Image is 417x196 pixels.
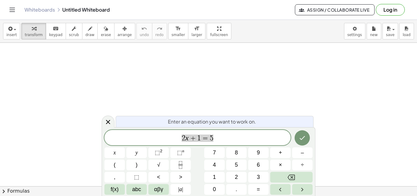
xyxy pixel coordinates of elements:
button: x [104,147,125,158]
button: 0 [204,184,225,195]
i: keyboard [53,25,59,32]
button: ) [126,160,147,170]
button: format_sizesmaller [168,23,188,39]
button: Right arrow [292,184,313,195]
button: Squared [148,147,169,158]
i: undo [141,25,147,32]
button: insert [3,23,20,39]
span: erase [101,33,111,37]
span: transform [25,33,43,37]
button: . [226,184,247,195]
button: 6 [248,160,269,170]
button: Alphabet [126,184,147,195]
span: draw [85,33,95,37]
a: Whiteboards [24,7,55,13]
button: scrub [66,23,82,39]
button: redoredo [152,23,167,39]
span: Assign / Collaborate Live [300,7,369,13]
span: 2 [182,135,185,142]
span: undo [140,33,149,37]
span: 6 [257,161,260,169]
button: 2 [226,172,247,183]
span: = [201,135,210,142]
span: redo [155,33,164,37]
button: Divide [292,160,313,170]
span: ⬚ [155,150,160,156]
button: Backspace [270,172,313,183]
button: arrange [114,23,135,39]
var: x [185,134,189,142]
i: format_size [175,25,181,32]
button: save [383,23,398,39]
span: 1 [197,135,201,142]
button: Placeholder [126,172,147,183]
span: insert [6,33,17,37]
span: > [179,173,182,181]
button: y [126,147,147,158]
button: Times [270,160,291,170]
button: Plus [270,147,291,158]
span: × [279,161,282,169]
span: 5 [210,135,213,142]
sup: n [182,149,184,153]
span: , [114,173,115,181]
span: 9 [257,149,260,157]
button: Absolute value [170,184,191,195]
span: abc [132,185,141,194]
button: Superscript [170,147,191,158]
span: | [178,186,179,192]
button: erase [97,23,114,39]
span: scrub [69,33,79,37]
button: Square root [148,160,169,170]
span: new [370,33,378,37]
button: fullscreen [207,23,231,39]
button: Equals [248,184,269,195]
span: 3 [257,173,260,181]
button: Toggle navigation [7,5,17,15]
span: save [386,33,394,37]
span: + [189,135,198,142]
span: f(x) [111,185,119,194]
span: < [157,173,160,181]
span: √ [157,161,160,169]
span: 1 [213,173,216,181]
button: 7 [204,147,225,158]
button: 5 [226,160,247,170]
button: undoundo [136,23,152,39]
span: 5 [235,161,238,169]
span: arrange [118,33,132,37]
button: Left arrow [270,184,291,195]
i: redo [157,25,162,32]
button: , [104,172,125,183]
span: ÷ [301,161,304,169]
button: Log in [376,4,405,16]
span: fullscreen [210,33,228,37]
span: settings [347,33,362,37]
span: Enter an equation you want to work on. [168,118,256,125]
span: a [178,185,183,194]
button: Fraction [170,160,191,170]
button: 1 [204,172,225,183]
span: ⬚ [177,150,182,156]
button: 8 [226,147,247,158]
span: smaller [172,33,185,37]
button: keyboardkeypad [46,23,66,39]
button: transform [21,23,46,39]
span: – [301,149,304,157]
span: larger [191,33,202,37]
button: Done [295,130,310,146]
span: 7 [213,149,216,157]
span: 2 [235,173,238,181]
button: Less than [148,172,169,183]
span: | [182,186,183,192]
span: x [114,149,116,157]
button: settings [344,23,365,39]
span: 8 [235,149,238,157]
span: y [136,149,138,157]
button: Greater than [170,172,191,183]
span: . [236,185,237,194]
span: 0 [213,185,216,194]
button: new [367,23,381,39]
button: draw [82,23,98,39]
button: load [399,23,414,39]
